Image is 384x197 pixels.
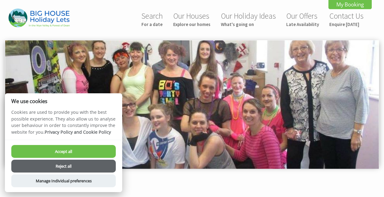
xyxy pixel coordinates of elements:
[221,11,276,27] a: Our Holiday IdeasWhat's going on
[11,145,116,158] button: Accept all
[11,160,116,173] button: Reject all
[11,174,116,187] button: Manage Individual preferences
[286,21,319,27] small: Late Availability
[141,21,163,27] small: For a date
[141,11,163,27] a: SearchFor a date
[286,11,319,27] a: Our OffersLate Availability
[9,9,70,27] img: Big House Holiday Lets
[173,11,210,27] a: Our HousesExplore our homes
[5,109,122,140] p: Cookies are used to provide you with the best possible experience. They also allow us to analyse ...
[45,129,111,135] a: Privacy Policy and Cookie Policy
[329,11,364,27] a: Contact UsEnquire [DATE]
[5,98,122,104] h2: We use cookies
[173,21,210,27] small: Explore our homes
[329,21,364,27] small: Enquire [DATE]
[221,21,276,27] small: What's going on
